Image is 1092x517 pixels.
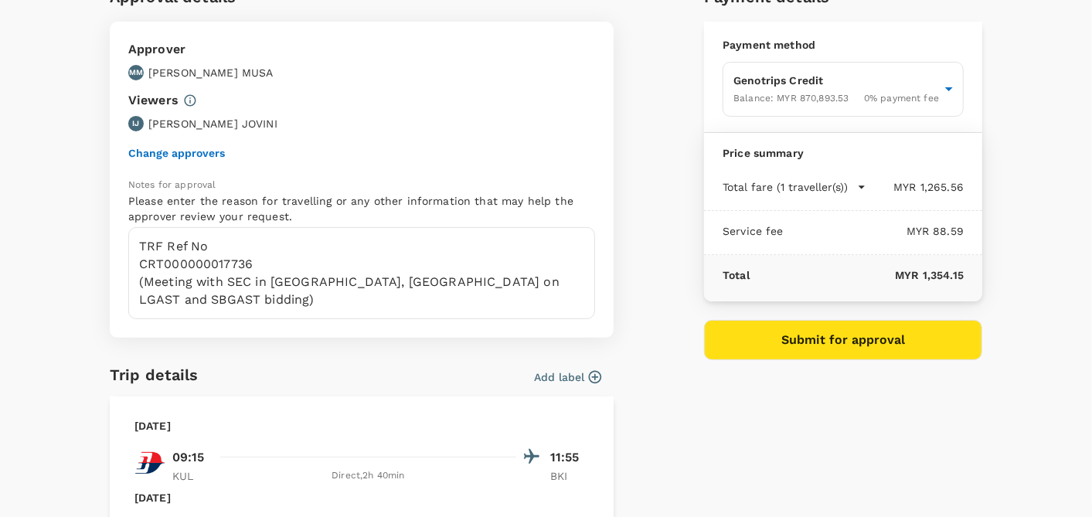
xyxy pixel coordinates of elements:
[866,179,964,195] p: MYR 1,265.56
[110,362,199,387] h6: Trip details
[723,223,784,239] p: Service fee
[172,468,211,484] p: KUL
[750,267,964,283] p: MYR 1,354.15
[148,116,277,131] p: [PERSON_NAME] JOVINI
[723,37,964,53] p: Payment method
[723,267,750,283] p: Total
[129,67,143,78] p: MM
[704,320,982,360] button: Submit for approval
[148,65,274,80] p: [PERSON_NAME] MUSA
[132,118,139,129] p: IJ
[534,369,601,385] button: Add label
[864,93,939,104] span: 0 % payment fee
[134,418,171,434] p: [DATE]
[723,145,964,161] p: Price summary
[128,40,274,59] p: Approver
[134,447,165,478] img: MH
[128,193,595,224] p: Please enter the reason for travelling or any other information that may help the approver review...
[550,468,589,484] p: BKI
[723,179,848,195] p: Total fare (1 traveller(s))
[134,490,171,505] p: [DATE]
[784,223,964,239] p: MYR 88.59
[733,93,849,104] span: Balance : MYR 870,893.53
[733,73,939,88] p: Genotrips Credit
[723,179,866,195] button: Total fare (1 traveller(s))
[128,91,179,110] p: Viewers
[128,147,225,159] button: Change approvers
[220,468,516,484] div: Direct , 2h 40min
[172,448,205,467] p: 09:15
[723,62,964,117] div: Genotrips CreditBalance: MYR 870,893.530% payment fee
[128,178,595,193] p: Notes for approval
[550,448,589,467] p: 11:55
